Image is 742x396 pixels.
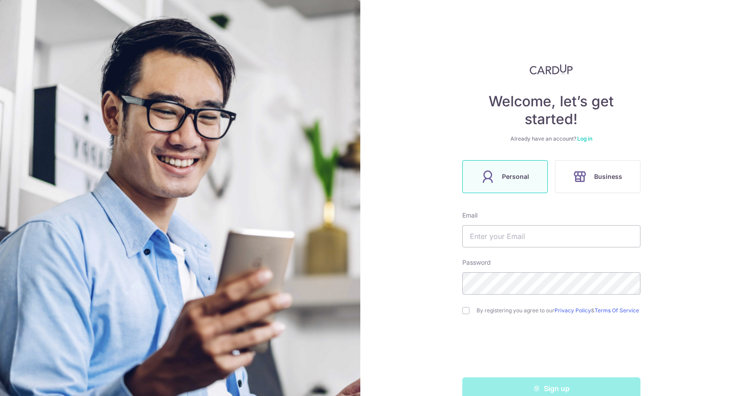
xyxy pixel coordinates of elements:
label: Password [462,258,491,267]
span: Business [594,171,622,182]
span: Personal [502,171,529,182]
a: Log in [577,135,592,142]
input: Enter your Email [462,225,640,247]
a: Privacy Policy [554,307,591,314]
label: By registering you agree to our & [477,307,640,314]
a: Terms Of Service [595,307,639,314]
a: Business [551,160,644,193]
label: Email [462,211,477,220]
iframe: reCAPTCHA [484,332,619,367]
div: Already have an account? [462,135,640,142]
a: Personal [459,160,551,193]
h4: Welcome, let’s get started! [462,93,640,128]
img: CardUp Logo [530,64,573,75]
